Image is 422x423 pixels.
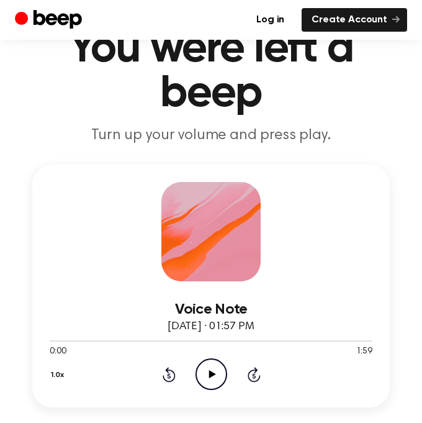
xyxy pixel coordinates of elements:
[302,8,407,32] a: Create Account
[50,365,69,386] button: 1.0x
[15,8,85,32] a: Beep
[356,345,372,358] span: 1:59
[15,27,407,116] h1: You were left a beep
[168,321,254,332] span: [DATE] · 01:57 PM
[50,301,372,318] h3: Voice Note
[246,8,294,32] a: Log in
[50,345,66,358] span: 0:00
[15,126,407,145] p: Turn up your volume and press play.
